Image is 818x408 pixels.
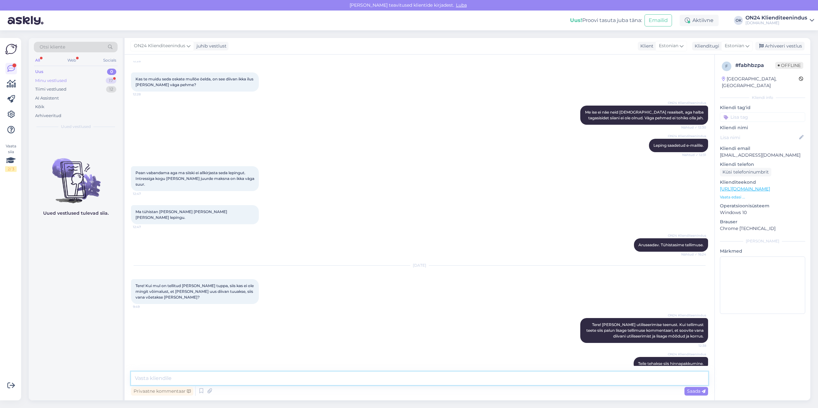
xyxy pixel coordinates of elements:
[43,210,109,217] p: Uued vestlused tulevad siia.
[720,194,805,200] p: Vaata edasi ...
[668,313,706,318] span: ON24 Klienditeenindus
[5,166,17,172] div: 2 / 3
[720,219,805,225] p: Brauser
[585,110,705,120] span: Me ise ei näe neid [DEMOGRAPHIC_DATA] reaalselt, aga halba tagasisidet siiani ei ole olnud. Väga ...
[687,388,706,394] span: Saada
[653,143,704,148] span: Leping saadetud e-mailile.
[681,252,706,257] span: Nähtud ✓ 16:24
[682,152,706,157] span: Nähtud ✓ 12:31
[720,161,805,168] p: Kliendi telefon
[106,86,116,93] div: 12
[638,361,704,366] span: Teile tehakse siis hinnapakkumine.
[668,100,706,105] span: ON24 Klienditeenindus
[775,62,803,69] span: Offline
[720,203,805,209] p: Operatsioonisüsteem
[135,77,254,87] span: Kas te muidu seda oskate mullöe öelda, on see diivan ikka ilus [PERSON_NAME] väga pehme?
[102,56,118,64] div: Socials
[668,134,706,138] span: ON24 Klienditeenindus
[659,42,678,49] span: Estonian
[682,343,706,348] span: 12:38
[720,209,805,216] p: Windows 10
[133,225,157,229] span: 12:47
[692,43,719,49] div: Klienditugi
[720,248,805,255] p: Märkmed
[755,42,805,50] div: Arhiveeri vestlus
[720,95,805,100] div: Kliendi info
[107,69,116,75] div: 0
[725,64,728,69] span: f
[668,352,706,357] span: ON24 Klienditeenindus
[720,168,771,176] div: Küsi telefoninumbrit
[29,147,123,204] img: No chats
[745,15,807,20] div: ON24 Klienditeenindus
[668,233,706,238] span: ON24 Klienditeenindus
[66,56,77,64] div: Web
[638,43,653,49] div: Klient
[720,112,805,122] input: Lisa tag
[135,283,255,300] span: Tere! Kui mul on tellitud [PERSON_NAME] tuppa, siis kas ei ole mingit võimalust, et [PERSON_NAME]...
[720,179,805,186] p: Klienditeekond
[454,2,469,8] span: Luba
[35,113,61,119] div: Arhiveeritud
[35,69,43,75] div: Uus
[34,56,41,64] div: All
[586,322,705,338] span: Tere! [PERSON_NAME] utiliseerimise teenust. Kui tellimust teete siis palun lisage tellimuse komme...
[720,152,805,159] p: [EMAIL_ADDRESS][DOMAIN_NAME]
[35,95,59,101] div: AI Assistent
[720,186,770,192] a: [URL][DOMAIN_NAME]
[133,59,157,63] span: 12:28
[133,92,157,97] span: 12:28
[745,20,807,26] div: [DOMAIN_NAME]
[35,104,44,110] div: Kõik
[644,14,672,26] button: Emailid
[5,143,17,172] div: Vaata siia
[720,225,805,232] p: Chrome [TECHNICAL_ID]
[35,78,67,84] div: Minu vestlused
[720,124,805,131] p: Kliendi nimi
[35,86,66,93] div: Tiimi vestlused
[734,16,743,25] div: OK
[681,125,706,130] span: Nähtud ✓ 12:30
[133,304,157,309] span: 9:49
[131,387,193,396] div: Privaatne kommentaar
[194,43,227,49] div: juhib vestlust
[722,76,799,89] div: [GEOGRAPHIC_DATA], [GEOGRAPHIC_DATA]
[725,42,744,49] span: Estonian
[40,44,65,50] span: Otsi kliente
[638,242,704,247] span: Arusaadav. Tühistasime tellimuse.
[135,209,228,220] span: Ma tühistan [PERSON_NAME] [PERSON_NAME] [PERSON_NAME] lepingu.
[134,42,185,49] span: ON24 Klienditeenindus
[745,15,814,26] a: ON24 Klienditeenindus[DOMAIN_NAME]
[5,43,17,55] img: Askly Logo
[735,62,775,69] div: # fabhbzpa
[135,170,255,187] span: Pean vabandama aga ma siiski ei allkirjasta seda lepingut. Intressiga kogu [PERSON_NAME] juurde m...
[570,17,582,23] b: Uus!
[61,124,91,130] span: Uued vestlused
[106,78,116,84] div: 17
[133,191,157,196] span: 12:47
[720,134,798,141] input: Lisa nimi
[720,104,805,111] p: Kliendi tag'id
[570,17,642,24] div: Proovi tasuta juba täna:
[720,145,805,152] p: Kliendi email
[720,238,805,244] div: [PERSON_NAME]
[680,15,719,26] div: Aktiivne
[131,263,708,268] div: [DATE]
